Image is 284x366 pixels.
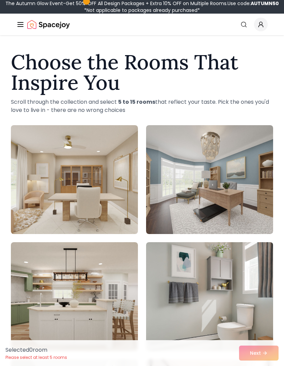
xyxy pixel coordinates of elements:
[11,125,138,234] img: Room room-1
[11,242,138,351] img: Room room-3
[27,18,70,31] a: Spacejoy
[11,98,273,114] p: Scroll through the collection and select that reflect your taste. Pick the ones you'd love to liv...
[146,125,273,234] img: Room room-2
[118,98,155,106] strong: 5 to 15 rooms
[11,52,273,93] h1: Choose the Rooms That Inspire You
[16,14,268,35] nav: Global
[5,355,67,360] p: Please select at least 5 rooms
[84,7,200,14] span: *Not applicable to packages already purchased*
[27,18,70,31] img: Spacejoy Logo
[146,242,273,351] img: Room room-4
[5,346,67,354] p: Selected 0 room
